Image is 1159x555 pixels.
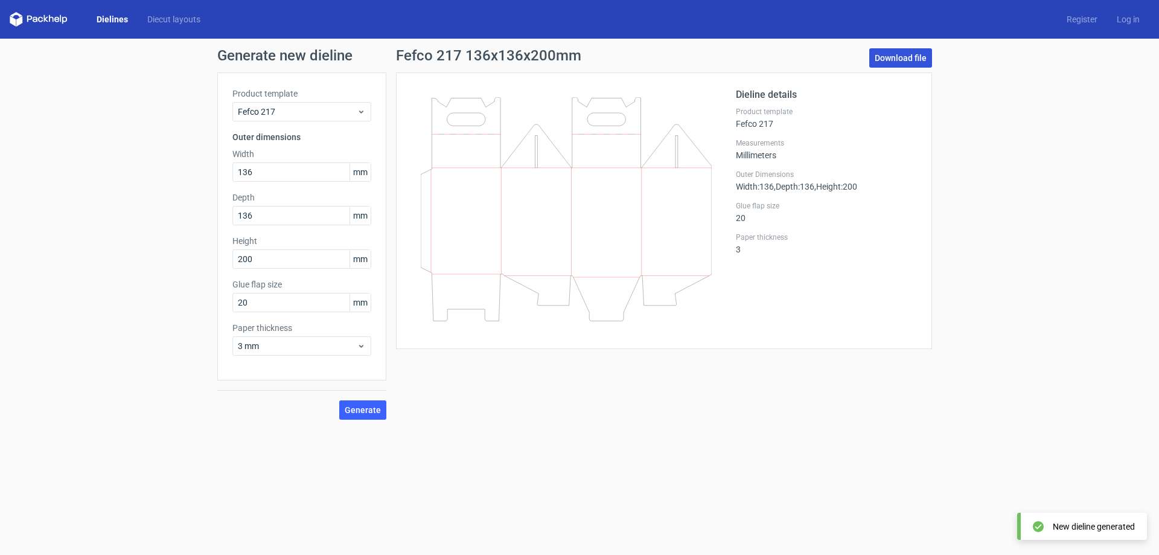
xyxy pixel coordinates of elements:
h1: Generate new dieline [217,48,942,63]
label: Paper thickness [736,233,917,242]
div: 3 [736,233,917,254]
div: Millimeters [736,138,917,160]
a: Register [1057,13,1107,25]
label: Height [232,235,371,247]
a: Diecut layouts [138,13,210,25]
span: Fefco 217 [238,106,357,118]
label: Width [232,148,371,160]
span: Generate [345,406,381,414]
a: Log in [1107,13,1149,25]
a: Dielines [87,13,138,25]
div: Fefco 217 [736,107,917,129]
a: Download file [869,48,932,68]
label: Product template [736,107,917,117]
span: mm [350,294,371,312]
h2: Dieline details [736,88,917,102]
span: 3 mm [238,340,357,352]
button: Generate [339,400,386,420]
label: Outer Dimensions [736,170,917,179]
label: Measurements [736,138,917,148]
span: , Height : 200 [814,182,857,191]
label: Glue flap size [736,201,917,211]
div: 20 [736,201,917,223]
label: Glue flap size [232,278,371,290]
label: Product template [232,88,371,100]
div: New dieline generated [1053,521,1135,533]
h1: Fefco 217 136x136x200mm [396,48,581,63]
h3: Outer dimensions [232,131,371,143]
label: Depth [232,191,371,204]
label: Paper thickness [232,322,371,334]
span: Width : 136 [736,182,774,191]
span: mm [350,163,371,181]
span: mm [350,207,371,225]
span: mm [350,250,371,268]
span: , Depth : 136 [774,182,814,191]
